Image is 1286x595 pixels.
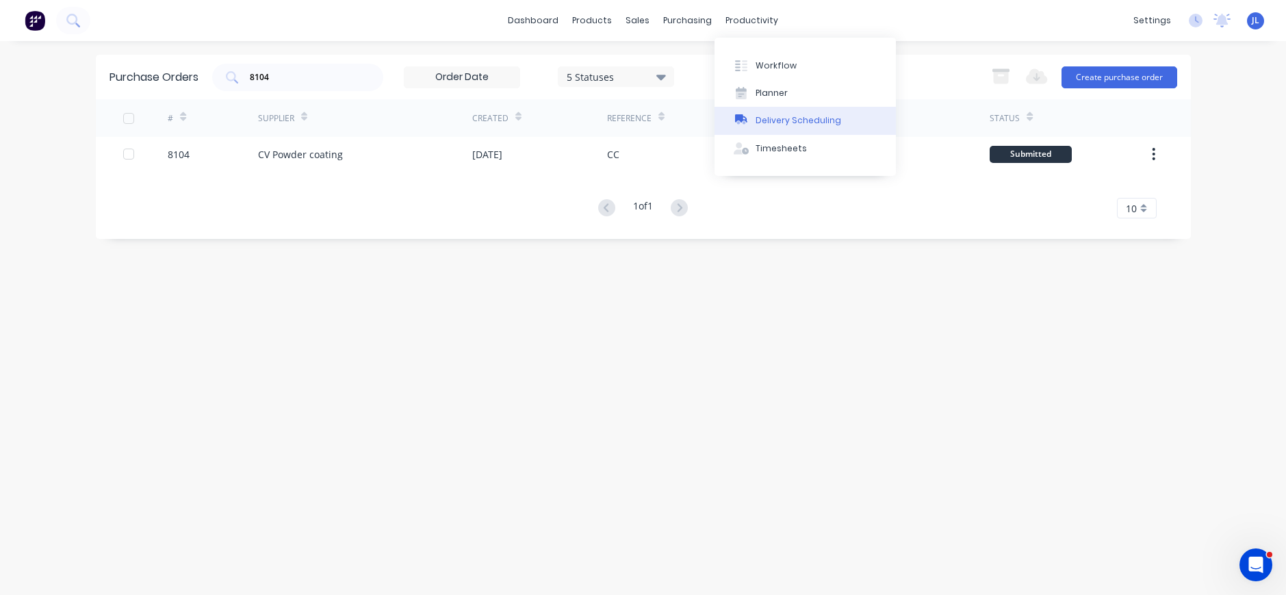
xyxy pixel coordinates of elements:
div: CV Powder coating [258,147,343,162]
div: Created [472,112,509,125]
div: sales [619,10,656,31]
div: # [168,112,173,125]
div: Supplier [258,112,294,125]
div: Delivery Scheduling [756,114,841,127]
div: [DATE] [472,147,502,162]
input: Search purchase orders... [248,71,362,84]
img: Factory [25,10,45,31]
div: Workflow [756,60,797,72]
div: Planner [756,87,788,99]
button: Workflow [715,51,896,79]
div: productivity [719,10,785,31]
div: 5 Statuses [567,69,665,84]
a: dashboard [501,10,565,31]
div: products [565,10,619,31]
div: Submitted [990,146,1072,163]
button: Create purchase order [1062,66,1177,88]
button: Planner [715,79,896,107]
div: purchasing [656,10,719,31]
div: 1 of 1 [633,199,653,218]
span: JL [1252,14,1259,27]
div: Status [990,112,1020,125]
button: Timesheets [715,135,896,162]
div: Reference [607,112,652,125]
div: 8104 [168,147,190,162]
span: 10 [1126,201,1137,216]
div: Timesheets [756,142,807,155]
input: Order Date [404,67,519,88]
button: Delivery Scheduling [715,107,896,134]
div: CC [607,147,619,162]
div: Purchase Orders [110,69,198,86]
iframe: Intercom live chat [1239,548,1272,581]
div: settings [1127,10,1178,31]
